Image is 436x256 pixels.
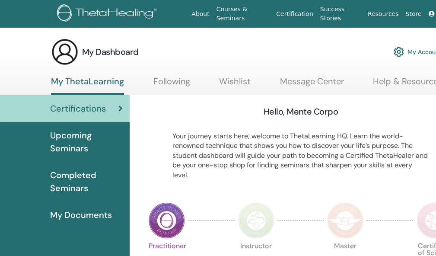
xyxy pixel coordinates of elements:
[402,6,425,22] a: Store
[50,129,123,155] span: Upcoming Seminars
[364,6,402,22] a: Resources
[238,202,274,239] img: Instructor
[273,6,316,22] a: Certification
[149,202,185,239] img: Practitioner
[280,76,344,93] a: Message Center
[264,106,338,118] h3: Hello, Mente Corpo
[153,76,190,93] a: Following
[219,76,251,93] a: Wishlist
[327,202,363,239] img: Master
[172,131,430,180] p: Your journey starts here; welcome to ThetaLearning HQ. Learn the world-renowned technique that sh...
[50,208,112,221] span: My Documents
[50,102,106,115] span: Certifications
[51,76,124,95] a: My ThetaLearning
[188,6,213,22] a: About
[213,1,273,26] a: Courses & Seminars
[57,4,160,24] img: logo.png
[394,45,404,59] img: cog.svg
[50,169,123,195] span: Completed Seminars
[51,38,79,66] img: generic-user-icon.jpg
[82,46,139,58] h3: My Dashboard
[317,1,364,26] a: Success Stories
